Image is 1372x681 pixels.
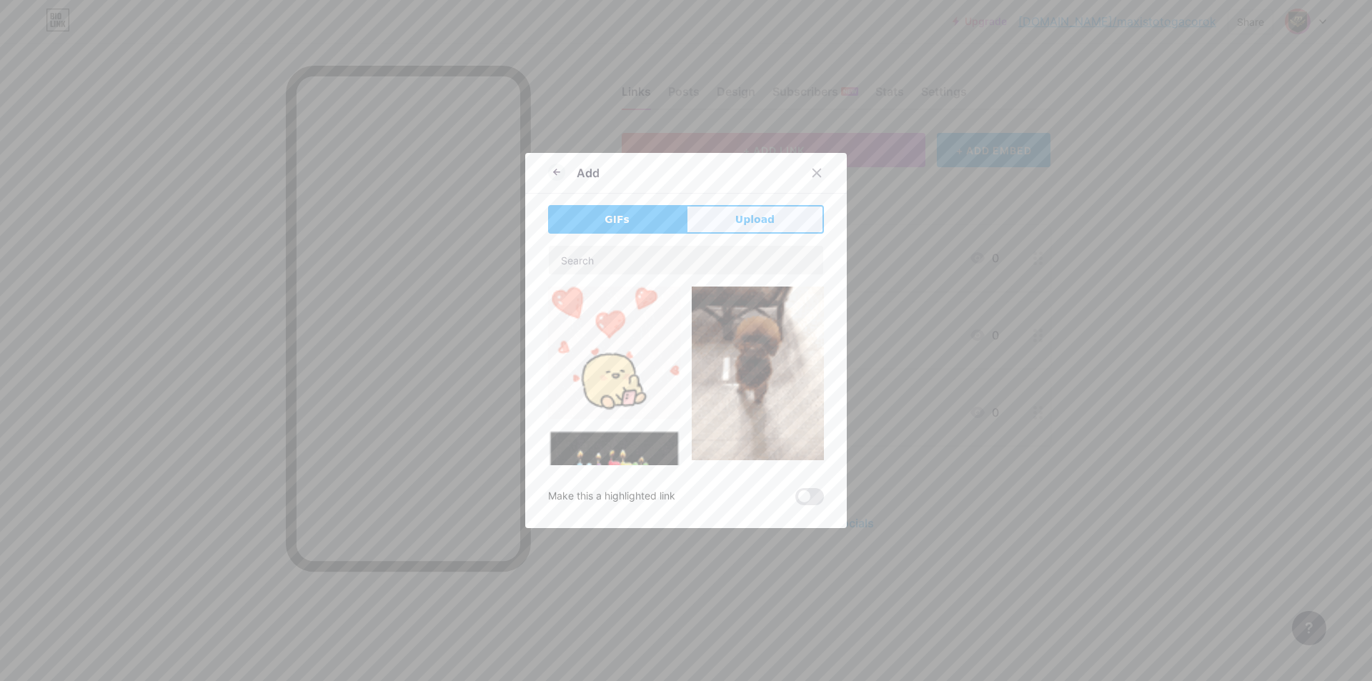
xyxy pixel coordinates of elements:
[548,205,686,234] button: GIFs
[548,488,675,505] div: Make this a highlighted link
[549,246,823,274] input: Search
[605,212,630,227] span: GIFs
[686,205,824,234] button: Upload
[735,212,775,227] span: Upload
[548,287,680,419] img: Gihpy
[548,430,680,525] img: Gihpy
[692,287,824,460] img: Gihpy
[577,164,600,182] div: Add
